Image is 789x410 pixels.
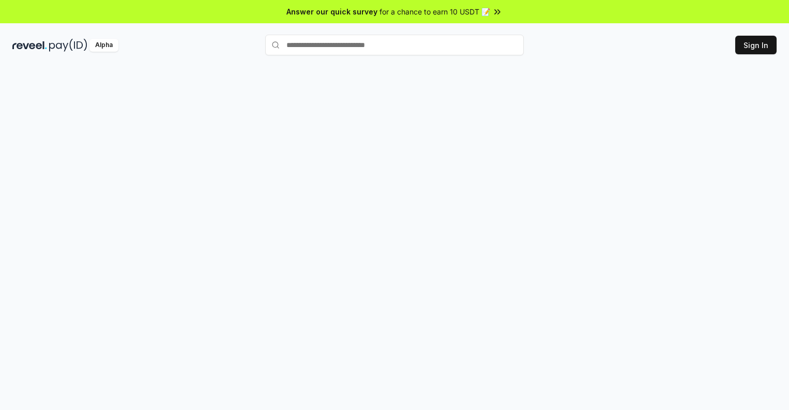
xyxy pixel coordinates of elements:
[89,39,118,52] div: Alpha
[735,36,777,54] button: Sign In
[286,6,377,17] span: Answer our quick survey
[380,6,490,17] span: for a chance to earn 10 USDT 📝
[12,39,47,52] img: reveel_dark
[49,39,87,52] img: pay_id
